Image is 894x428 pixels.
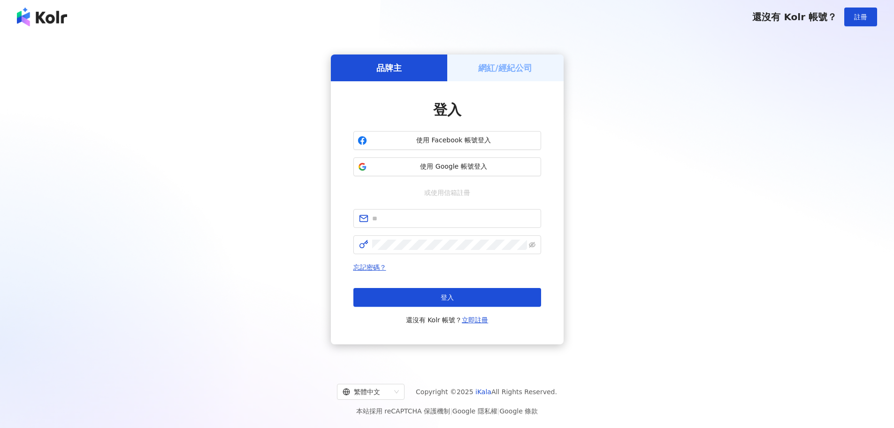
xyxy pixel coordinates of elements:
[499,407,538,415] a: Google 條款
[416,386,557,397] span: Copyright © 2025 All Rights Reserved.
[450,407,452,415] span: |
[376,62,402,74] h5: 品牌主
[462,316,488,324] a: 立即註冊
[854,13,867,21] span: 註冊
[418,187,477,198] span: 或使用信箱註冊
[475,388,491,396] a: iKala
[353,131,541,150] button: 使用 Facebook 帳號登入
[371,162,537,171] span: 使用 Google 帳號登入
[371,136,537,145] span: 使用 Facebook 帳號登入
[497,407,500,415] span: |
[452,407,497,415] a: Google 隱私權
[844,8,877,26] button: 註冊
[353,288,541,307] button: 登入
[356,405,538,417] span: 本站採用 reCAPTCHA 保護機制
[478,62,532,74] h5: 網紅/經紀公司
[353,157,541,176] button: 使用 Google 帳號登入
[406,314,489,326] span: 還沒有 Kolr 帳號？
[353,264,386,271] a: 忘記密碼？
[433,101,461,118] span: 登入
[17,8,67,26] img: logo
[441,294,454,301] span: 登入
[343,384,390,399] div: 繁體中文
[752,11,837,23] span: 還沒有 Kolr 帳號？
[529,241,535,248] span: eye-invisible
